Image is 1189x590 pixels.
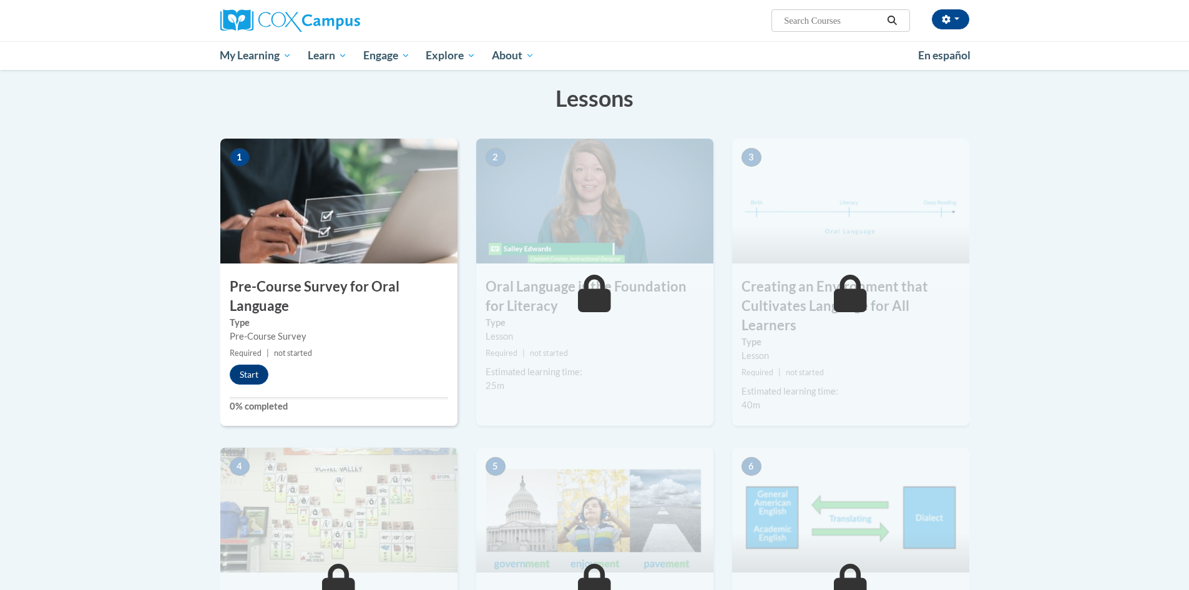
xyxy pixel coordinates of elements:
span: Required [741,368,773,377]
span: En español [918,49,971,62]
img: Course Image [220,139,457,263]
img: Course Image [476,139,713,263]
span: | [522,348,525,358]
a: About [484,41,542,70]
div: Estimated learning time: [741,385,960,398]
h3: Creating an Environment that Cultivates Language for All Learners [732,277,969,335]
button: Search [883,13,901,28]
a: Engage [355,41,418,70]
span: | [778,368,781,377]
a: En español [910,42,979,69]
span: Required [486,348,517,358]
input: Search Courses [783,13,883,28]
span: 4 [230,457,250,476]
span: not started [786,368,824,377]
div: Estimated learning time: [486,365,704,379]
img: Course Image [732,448,969,573]
span: 6 [741,457,761,476]
span: Required [230,348,262,358]
h3: Pre-Course Survey for Oral Language [220,277,457,316]
button: Start [230,365,268,385]
a: My Learning [212,41,300,70]
a: Learn [300,41,355,70]
a: Cox Campus [220,9,457,32]
label: Type [230,316,448,330]
img: Course Image [476,448,713,573]
img: Course Image [220,448,457,573]
label: 0% completed [230,400,448,413]
button: Account Settings [932,9,969,29]
span: 2 [486,148,506,167]
span: | [267,348,269,358]
span: My Learning [220,48,291,63]
label: Type [486,316,704,330]
label: Type [741,335,960,349]
h3: Oral Language is the Foundation for Literacy [476,277,713,316]
span: Explore [426,48,476,63]
span: 3 [741,148,761,167]
div: Lesson [741,349,960,363]
div: Main menu [202,41,988,70]
span: About [492,48,534,63]
span: 40m [741,400,760,410]
img: Cox Campus [220,9,360,32]
span: 5 [486,457,506,476]
a: Explore [418,41,484,70]
span: not started [274,348,312,358]
div: Lesson [486,330,704,343]
span: 1 [230,148,250,167]
span: Engage [363,48,410,63]
img: Course Image [732,139,969,263]
span: 25m [486,380,504,391]
span: not started [530,348,568,358]
h3: Lessons [220,82,969,114]
span: Learn [308,48,347,63]
div: Pre-Course Survey [230,330,448,343]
